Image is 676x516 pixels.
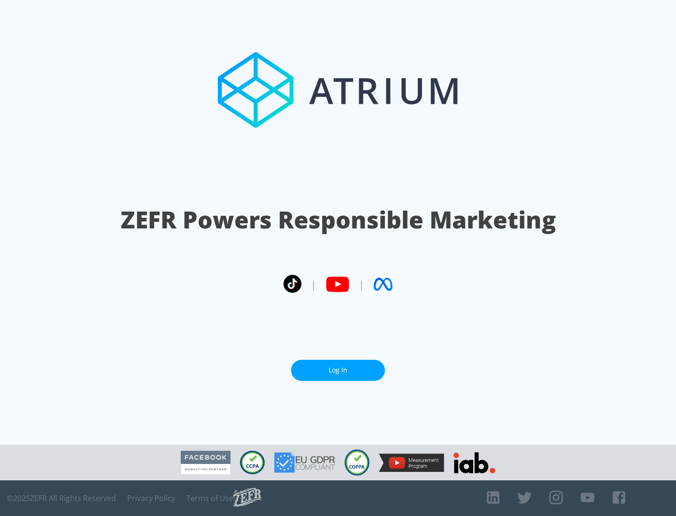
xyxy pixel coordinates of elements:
img: YouTube Measurement Program [379,454,444,472]
span: | [359,277,364,291]
img: GDPR Compliant [274,452,335,473]
span: © 2025 ZEFR All Rights Reserved [7,493,116,503]
a: Privacy Policy [127,493,175,503]
span: | [311,277,316,291]
img: IAB [453,452,495,473]
h1: ZEFR Powers Responsible Marketing [121,204,556,236]
img: COPPA Compliant [345,449,369,476]
img: Facebook Marketing Partner [181,451,230,475]
a: Log In [291,360,385,381]
a: Terms of Use [186,493,233,503]
img: CCPA Compliant [240,451,265,474]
